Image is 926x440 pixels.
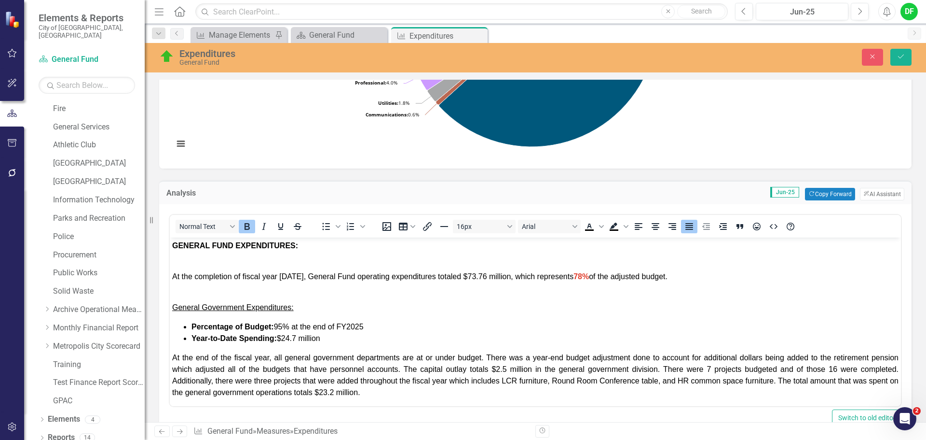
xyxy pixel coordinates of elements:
[209,29,272,41] div: Manage Elements
[309,29,385,41] div: General Fund
[5,11,22,28] img: ClearPoint Strategy
[53,158,145,169] a: [GEOGRAPHIC_DATA]
[207,426,253,436] a: General Fund
[48,414,80,425] a: Elements
[805,188,855,200] button: Copy Forward
[53,250,145,261] a: Procurement
[379,220,395,233] button: Insert image
[647,220,664,233] button: Align center
[85,415,100,424] div: 4
[179,223,227,230] span: Normal Text
[913,407,921,415] span: 2
[832,410,902,426] button: Switch to old editor
[53,304,145,315] a: Archive Operational Measures
[257,426,290,436] a: Measures
[272,220,289,233] button: Underline
[53,231,145,242] a: Police
[355,79,397,86] text: 4.0%
[53,359,145,370] a: Training
[355,79,386,86] tspan: Professional:
[395,220,419,233] button: Table
[756,3,848,20] button: Jun-25
[522,223,569,230] span: Arial
[457,223,504,230] span: 16px
[53,286,145,297] a: Solid Waste
[179,59,581,66] div: General Fund
[698,220,714,233] button: Decrease indent
[342,220,367,233] div: Numbered list
[419,220,436,233] button: Insert/edit link
[170,238,901,406] iframe: Rich Text Area
[606,220,630,233] div: Background color Black
[174,137,188,151] button: View chart menu, Chart
[581,220,605,233] div: Text color Black
[765,220,782,233] button: HTML Editor
[518,220,581,233] button: Font Arial
[53,103,145,114] a: Fire
[53,268,145,279] a: Public Works
[759,6,845,18] div: Jun-25
[53,122,145,133] a: General Services
[53,323,145,334] a: Monthly Financial Report
[893,407,916,430] iframe: Intercom live chat
[289,220,306,233] button: Strikethrough
[193,29,272,41] a: Manage Elements
[39,12,135,24] span: Elements & Reports
[39,54,135,65] a: General Fund
[732,220,748,233] button: Blockquote
[860,188,904,200] button: AI Assistant
[195,3,728,20] input: Search ClearPoint...
[378,99,409,106] text: 1.8%
[193,426,528,437] div: » »
[53,341,145,352] a: Metropolis City Scorecard
[900,3,918,20] button: DF
[378,99,398,106] tspan: Utilities:
[39,77,135,94] input: Search Below...
[366,111,408,118] tspan: Communications:
[294,426,338,436] div: Expenditures
[53,140,145,151] a: Athletic Club
[166,189,299,198] h3: Analysis
[176,220,238,233] button: Block Normal Text
[53,176,145,187] a: [GEOGRAPHIC_DATA]
[293,29,385,41] a: General Fund
[770,187,799,198] span: Jun-25
[53,396,145,407] a: GPAC
[318,220,342,233] div: Bullet list
[691,7,712,15] span: Search
[239,220,255,233] button: Bold
[681,220,697,233] button: Justify
[749,220,765,233] button: Emojis
[715,220,731,233] button: Increase indent
[409,30,485,42] div: Expenditures
[53,213,145,224] a: Parks and Recreation
[436,220,452,233] button: Horizontal line
[39,24,135,40] small: City of [GEOGRAPHIC_DATA], [GEOGRAPHIC_DATA]
[179,48,581,59] div: Expenditures
[53,195,145,206] a: Information Technology
[677,5,725,18] button: Search
[453,220,516,233] button: Font size 16px
[366,111,419,118] text: 0.6%
[53,377,145,388] a: Test Finance Report Scorecard
[256,220,272,233] button: Italic
[159,49,175,64] img: On Target
[664,220,681,233] button: Align right
[630,220,647,233] button: Align left
[782,220,799,233] button: Help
